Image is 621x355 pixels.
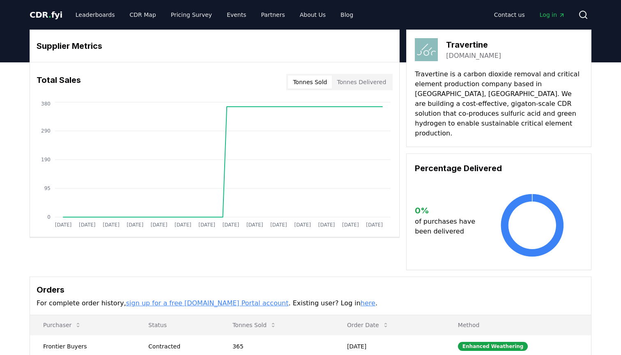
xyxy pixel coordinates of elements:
tspan: [DATE] [198,222,215,228]
a: here [361,299,375,307]
p: For complete order history, . Existing user? Log in . [37,298,584,308]
tspan: 190 [41,157,51,163]
h3: Percentage Delivered [415,162,583,174]
tspan: [DATE] [175,222,191,228]
h3: 0 % [415,204,482,217]
span: Log in [540,11,565,19]
a: CDR Map [123,7,163,22]
tspan: [DATE] [55,222,72,228]
a: Blog [334,7,360,22]
button: Tonnes Sold [226,317,283,333]
tspan: 0 [47,214,51,220]
tspan: [DATE] [342,222,359,228]
tspan: [DATE] [223,222,239,228]
tspan: [DATE] [127,222,144,228]
a: About Us [293,7,332,22]
tspan: 95 [44,186,51,191]
a: CDR.fyi [30,9,62,21]
a: Events [220,7,253,22]
a: Contact us [488,7,531,22]
a: Log in [533,7,572,22]
button: Tonnes Delivered [332,76,391,89]
div: Contracted [148,342,213,350]
div: Enhanced Weathering [458,342,528,351]
p: Travertine is a carbon dioxide removal and critical element production company based in [GEOGRAPH... [415,69,583,138]
a: Pricing Survey [164,7,218,22]
h3: Total Sales [37,74,81,90]
tspan: [DATE] [79,222,96,228]
p: of purchases have been delivered [415,217,482,236]
tspan: [DATE] [103,222,120,228]
span: . [48,10,51,20]
button: Purchaser [37,317,88,333]
tspan: [DATE] [151,222,168,228]
button: Tonnes Sold [288,76,332,89]
h3: Orders [37,284,584,296]
span: CDR fyi [30,10,62,20]
tspan: 290 [41,128,51,134]
tspan: [DATE] [246,222,263,228]
tspan: [DATE] [318,222,335,228]
nav: Main [69,7,360,22]
a: sign up for a free [DOMAIN_NAME] Portal account [126,299,289,307]
nav: Main [488,7,572,22]
a: Partners [255,7,292,22]
p: Method [451,321,584,329]
a: Leaderboards [69,7,122,22]
tspan: [DATE] [270,222,287,228]
p: Status [142,321,213,329]
h3: Travertine [446,39,501,51]
h3: Supplier Metrics [37,40,393,52]
img: Travertine-logo [415,38,438,61]
a: [DOMAIN_NAME] [446,51,501,61]
button: Order Date [340,317,396,333]
tspan: 380 [41,101,51,107]
tspan: [DATE] [366,222,383,228]
tspan: [DATE] [294,222,311,228]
